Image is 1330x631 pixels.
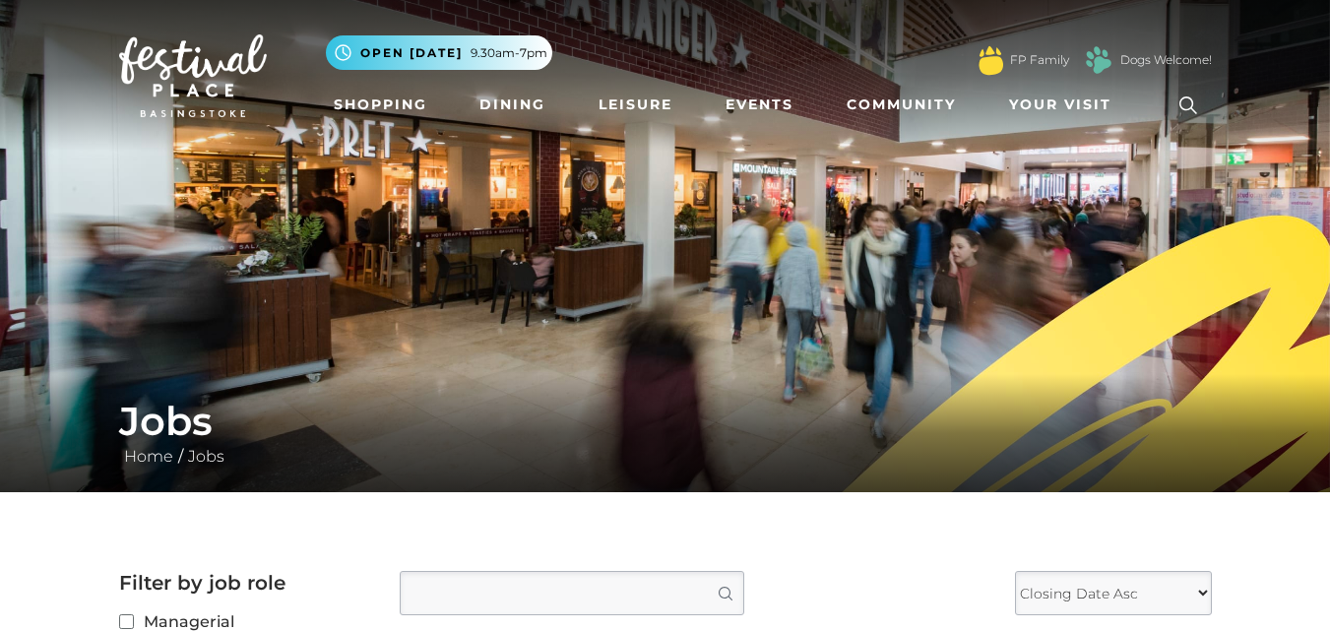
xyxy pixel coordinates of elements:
span: 9.30am-7pm [471,44,547,62]
button: Open [DATE] 9.30am-7pm [326,35,552,70]
div: / [104,398,1227,469]
h2: Filter by job role [119,571,370,595]
a: Dogs Welcome! [1120,51,1212,69]
a: Jobs [183,447,229,466]
a: Dining [472,87,553,123]
span: Open [DATE] [360,44,463,62]
a: Home [119,447,178,466]
a: Events [718,87,801,123]
a: Shopping [326,87,435,123]
span: Your Visit [1009,95,1111,115]
a: Leisure [591,87,680,123]
h1: Jobs [119,398,1212,445]
a: Community [839,87,964,123]
img: Festival Place Logo [119,34,267,117]
a: FP Family [1010,51,1069,69]
a: Your Visit [1001,87,1129,123]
